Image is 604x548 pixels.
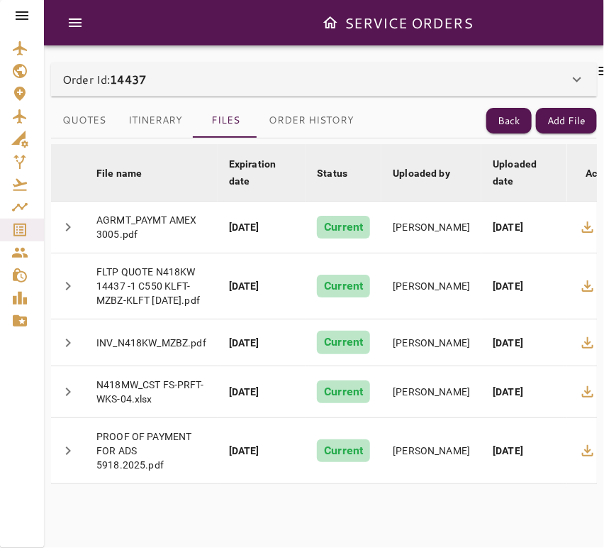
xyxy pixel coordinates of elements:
[493,279,555,293] div: [DATE]
[317,331,370,354] div: Current
[493,155,537,190] div: Uploaded date
[229,220,295,234] div: [DATE]
[229,444,295,458] div: [DATE]
[60,383,77,400] span: chevron_right
[316,9,345,37] button: Open drawer
[51,62,597,97] div: Order Id:14437
[229,279,295,293] div: [DATE]
[317,275,370,298] div: Current
[393,279,470,293] div: [PERSON_NAME]
[393,220,470,234] div: [PERSON_NAME]
[536,108,597,134] button: Add File
[257,104,365,138] button: Order History
[60,278,77,295] span: chevron_right
[51,104,365,138] div: basic tabs example
[393,336,470,350] div: [PERSON_NAME]
[96,378,206,406] div: N418MW_CST FS-PRFT-WKS-04.xlsx
[60,442,77,459] span: chevron_right
[96,165,142,182] div: File name
[229,385,295,399] div: [DATE]
[51,104,117,138] button: Quotes
[96,336,206,350] div: INV_N418KW_MZBZ.pdf
[317,165,347,182] div: Status
[117,104,194,138] button: Itinerary
[96,213,206,241] div: AGRMT_PAYMT AMEX 3005.pdf
[317,380,370,404] div: Current
[393,385,470,399] div: [PERSON_NAME]
[61,9,89,37] button: Open drawer
[62,71,146,88] p: Order Id:
[493,444,555,458] div: [DATE]
[345,11,473,34] h6: SERVICE ORDERS
[317,165,366,182] span: Status
[96,165,160,182] span: File name
[60,219,77,236] span: chevron_right
[493,336,555,350] div: [DATE]
[493,155,555,190] span: Uploaded date
[229,155,276,190] div: Expiration date
[393,165,450,182] div: Uploaded by
[317,216,370,239] div: Current
[317,439,370,463] div: Current
[486,108,532,134] button: Back
[96,429,206,472] div: PROOF OF PAYMENT FOR ADS 5918.2025.pdf
[393,444,470,458] div: [PERSON_NAME]
[60,334,77,351] span: chevron_right
[229,336,295,350] div: [DATE]
[493,385,555,399] div: [DATE]
[194,104,257,138] button: Files
[229,155,295,190] span: Expiration date
[393,165,469,182] span: Uploaded by
[96,265,206,307] div: FLTP QUOTE N418KW 14437 -1 C550 KLFT-MZBZ-KLFT [DATE].pdf
[110,71,146,87] b: 14437
[493,220,555,234] div: [DATE]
